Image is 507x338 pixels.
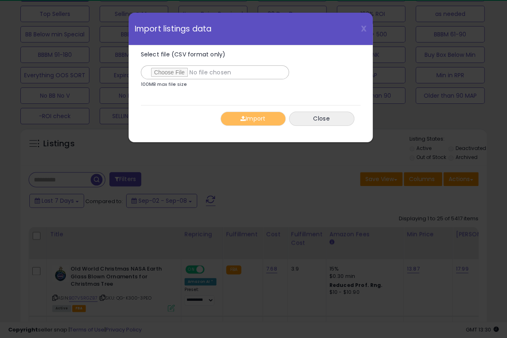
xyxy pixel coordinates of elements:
button: Close [289,112,354,126]
span: Select file (CSV format only) [141,50,226,58]
span: X [361,23,367,34]
button: Import [220,112,286,126]
p: 100MB max file size [141,82,187,87]
span: Import listings data [135,25,212,33]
